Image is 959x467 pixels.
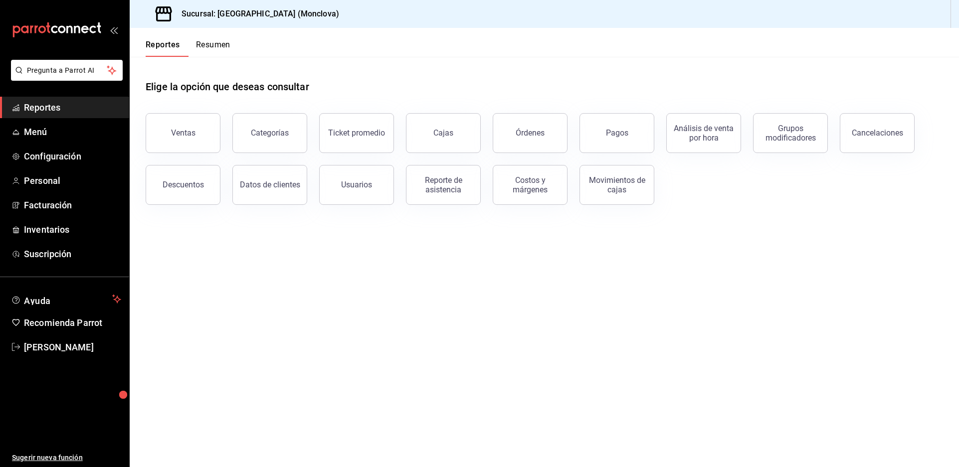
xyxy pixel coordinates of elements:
[24,223,121,236] span: Inventarios
[753,113,828,153] button: Grupos modificadores
[852,128,903,138] div: Cancelaciones
[328,128,385,138] div: Ticket promedio
[433,128,453,138] div: Cajas
[24,198,121,212] span: Facturación
[196,40,230,57] button: Resumen
[163,180,204,189] div: Descuentos
[174,8,339,20] h3: Sucursal: [GEOGRAPHIC_DATA] (Monclova)
[232,165,307,205] button: Datos de clientes
[27,65,107,76] span: Pregunta a Parrot AI
[24,247,121,261] span: Suscripción
[319,165,394,205] button: Usuarios
[24,125,121,139] span: Menú
[493,113,568,153] button: Órdenes
[412,175,474,194] div: Reporte de asistencia
[146,165,220,205] button: Descuentos
[499,175,561,194] div: Costos y márgenes
[240,180,300,189] div: Datos de clientes
[406,165,481,205] button: Reporte de asistencia
[24,174,121,187] span: Personal
[146,40,180,57] button: Reportes
[146,79,309,94] h1: Elige la opción que deseas consultar
[12,453,121,463] span: Sugerir nueva función
[579,113,654,153] button: Pagos
[11,60,123,81] button: Pregunta a Parrot AI
[673,124,735,143] div: Análisis de venta por hora
[840,113,915,153] button: Cancelaciones
[586,175,648,194] div: Movimientos de cajas
[24,316,121,329] span: Recomienda Parrot
[579,165,654,205] button: Movimientos de cajas
[666,113,741,153] button: Análisis de venta por hora
[110,26,118,34] button: open_drawer_menu
[606,128,628,138] div: Pagos
[319,113,394,153] button: Ticket promedio
[341,180,372,189] div: Usuarios
[251,128,289,138] div: Categorías
[760,124,821,143] div: Grupos modificadores
[7,72,123,83] a: Pregunta a Parrot AI
[406,113,481,153] button: Cajas
[493,165,568,205] button: Costos y márgenes
[24,101,121,114] span: Reportes
[171,128,195,138] div: Ventas
[24,293,108,305] span: Ayuda
[24,340,121,354] span: [PERSON_NAME]
[24,150,121,163] span: Configuración
[146,40,230,57] div: navigation tabs
[146,113,220,153] button: Ventas
[232,113,307,153] button: Categorías
[516,128,545,138] div: Órdenes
